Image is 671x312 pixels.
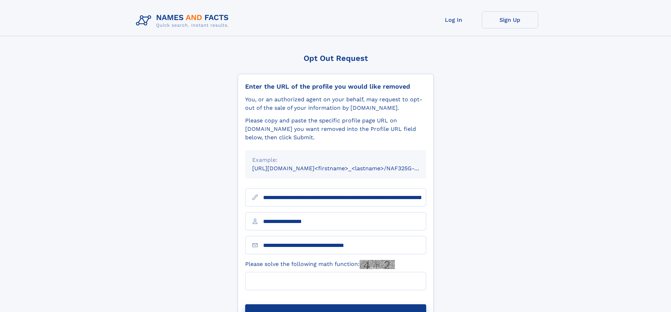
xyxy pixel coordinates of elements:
[133,11,235,30] img: Logo Names and Facts
[425,11,482,28] a: Log In
[245,116,426,142] div: Please copy and paste the specific profile page URL on [DOMAIN_NAME] you want removed into the Pr...
[245,95,426,112] div: You, or an authorized agent on your behalf, may request to opt-out of the sale of your informatio...
[245,83,426,90] div: Enter the URL of the profile you would like removed
[252,165,440,172] small: [URL][DOMAIN_NAME]<firstname>_<lastname>/NAF325G-xxxxxxxx
[245,260,395,269] label: Please solve the following math function:
[252,156,419,164] div: Example:
[482,11,538,28] a: Sign Up
[238,54,434,63] div: Opt Out Request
